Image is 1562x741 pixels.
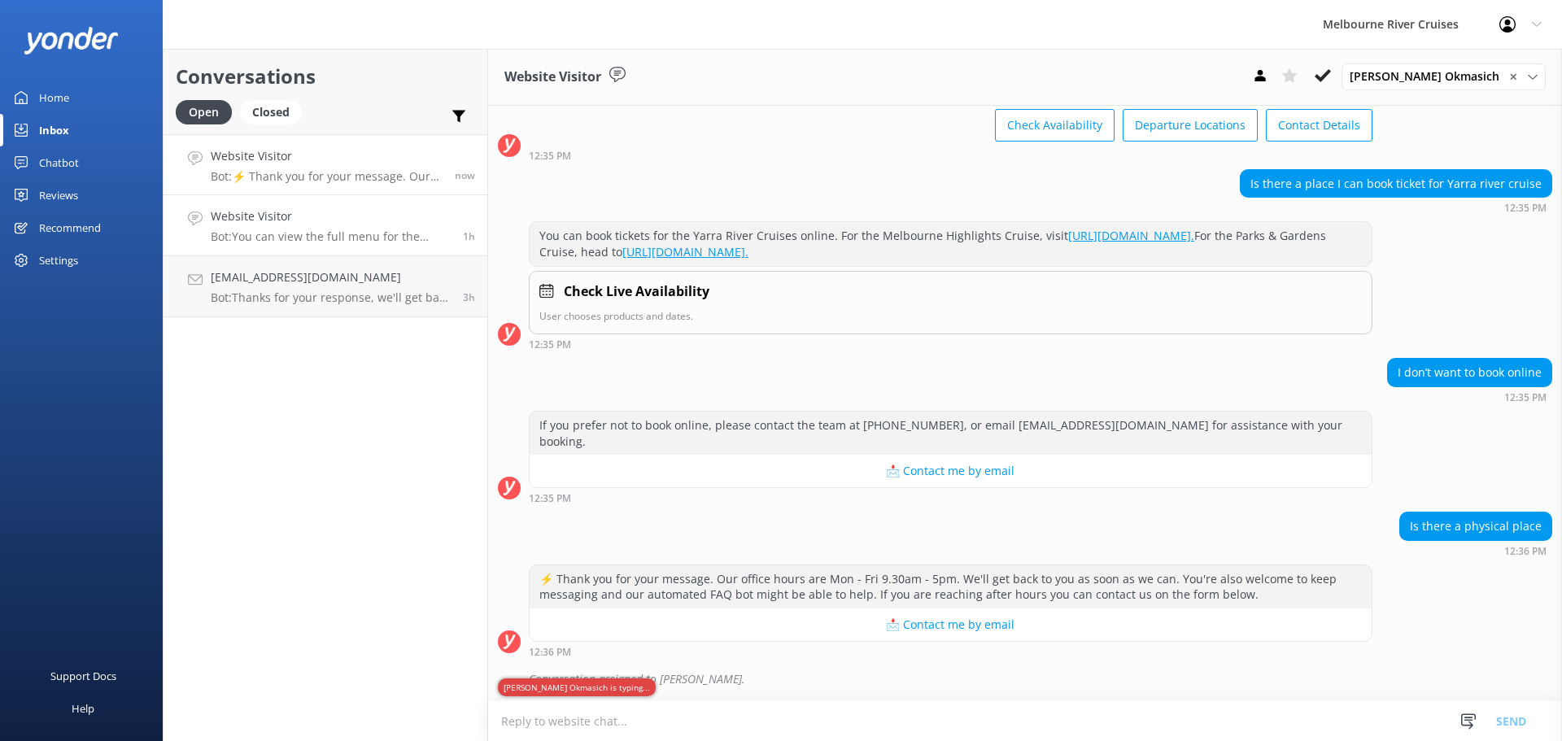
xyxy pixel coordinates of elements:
div: 12:36pm 13-Aug-2025 (UTC +10:00) Australia/Sydney [529,646,1372,657]
strong: 12:36 PM [529,647,571,657]
strong: 12:35 PM [529,494,571,503]
button: 📩 Contact me by email [530,455,1372,487]
div: You can book tickets for the Yarra River Cruises online. For the Melbourne Highlights Cruise, vis... [530,222,1372,265]
div: Home [39,81,69,114]
a: [URL][DOMAIN_NAME]. [1068,228,1194,243]
strong: 12:35 PM [1504,393,1547,403]
p: User chooses products and dates. [539,308,1362,324]
h4: Check Live Availability [564,281,709,303]
div: Is there a place I can book ticket for Yarra river cruise [1241,170,1551,198]
div: Help [72,692,94,725]
a: Website VisitorBot:You can view the full menu for the Spirit of Melbourne Lunch Cruise, which inc... [164,195,487,256]
p: Bot: You can view the full menu for the Spirit of Melbourne Lunch Cruise, which includes gluten-f... [211,229,451,244]
div: Closed [240,100,302,124]
a: Open [176,102,240,120]
span: ✕ [1509,69,1517,85]
div: Chatbot [39,146,79,179]
a: Website VisitorBot:⚡ Thank you for your message. Our office hours are Mon - Fri 9.30am - 5pm. We'... [164,134,487,195]
div: Open [176,100,232,124]
a: [EMAIL_ADDRESS][DOMAIN_NAME]Bot:Thanks for your response, we'll get back to you as soon as we can... [164,256,487,317]
div: 12:35pm 13-Aug-2025 (UTC +10:00) Australia/Sydney [529,338,1372,350]
button: Departure Locations [1123,109,1258,142]
div: 2025-08-13T02:36:09.507 [498,665,1552,693]
div: 12:35pm 13-Aug-2025 (UTC +10:00) Australia/Sydney [529,150,1372,161]
button: 📩 Contact me by email [530,608,1372,641]
a: Closed [240,102,310,120]
div: 12:35pm 13-Aug-2025 (UTC +10:00) Australia/Sydney [529,492,1372,503]
div: Support Docs [50,660,116,692]
div: Settings [39,244,78,277]
h3: Website Visitor [504,67,601,88]
strong: 12:35 PM [1504,203,1547,213]
strong: 12:35 PM [529,151,571,161]
strong: 12:35 PM [529,340,571,350]
div: 12:35pm 13-Aug-2025 (UTC +10:00) Australia/Sydney [1387,391,1552,403]
h4: Website Visitor [211,147,443,165]
p: [PERSON_NAME] Okmasich is typing... [498,678,656,696]
p: Bot: ⚡ Thank you for your message. Our office hours are Mon - Fri 9.30am - 5pm. We'll get back to... [211,169,443,184]
span: [PERSON_NAME] Okmasich [1350,68,1509,85]
a: [URL][DOMAIN_NAME]. [622,244,748,259]
p: Bot: Thanks for your response, we'll get back to you as soon as we can during opening hours. [211,290,451,305]
div: Assign User [1342,63,1546,89]
h4: [EMAIL_ADDRESS][DOMAIN_NAME] [211,268,451,286]
span: 11:27am 13-Aug-2025 (UTC +10:00) Australia/Sydney [463,229,475,243]
img: yonder-white-logo.png [24,27,118,54]
h2: Conversations [176,61,475,92]
button: Contact Details [1266,109,1372,142]
strong: 12:36 PM [1504,547,1547,556]
button: Check Availability [995,109,1115,142]
div: Inbox [39,114,69,146]
div: 12:36pm 13-Aug-2025 (UTC +10:00) Australia/Sydney [1399,545,1552,556]
div: If you prefer not to book online, please contact the team at [PHONE_NUMBER], or email [EMAIL_ADDR... [530,412,1372,455]
div: Reviews [39,179,78,211]
div: 12:35pm 13-Aug-2025 (UTC +10:00) Australia/Sydney [1240,202,1552,213]
span: 09:18am 13-Aug-2025 (UTC +10:00) Australia/Sydney [463,290,475,304]
div: I don’t want to book online [1388,359,1551,386]
div: ⚡ Thank you for your message. Our office hours are Mon - Fri 9.30am - 5pm. We'll get back to you ... [530,565,1372,608]
span: 12:36pm 13-Aug-2025 (UTC +10:00) Australia/Sydney [455,168,475,182]
div: Conversation assigned to [PERSON_NAME]. [529,665,1552,693]
div: Is there a physical place [1400,512,1551,540]
div: Recommend [39,211,101,244]
h4: Website Visitor [211,207,451,225]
